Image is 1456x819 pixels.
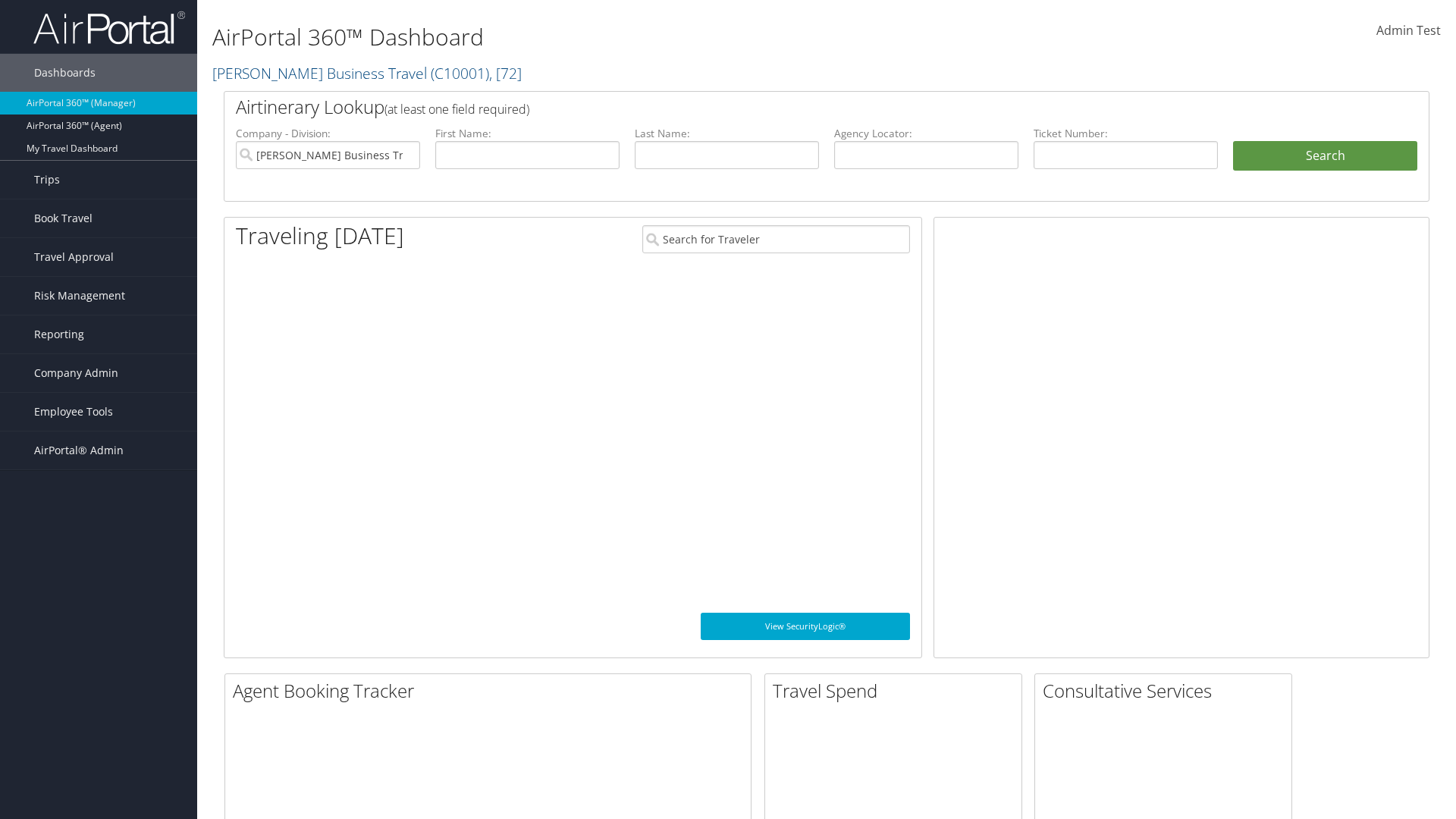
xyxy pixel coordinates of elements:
[212,63,522,83] a: [PERSON_NAME] Business Travel
[489,63,522,83] span: , [ 72 ]
[1233,141,1417,171] button: Search
[34,354,118,392] span: Company Admin
[34,199,93,237] span: Book Travel
[33,10,185,45] img: airportal-logo.png
[236,220,404,252] h1: Traveling [DATE]
[34,161,60,199] span: Trips
[233,678,751,704] h2: Agent Booking Tracker
[431,63,489,83] span: ( C10001 )
[34,277,125,315] span: Risk Management
[701,613,910,640] a: View SecurityLogic®
[34,393,113,431] span: Employee Tools
[1034,126,1218,141] label: Ticket Number:
[1376,8,1441,55] a: Admin Test
[834,126,1018,141] label: Agency Locator:
[34,238,114,276] span: Travel Approval
[236,126,420,141] label: Company - Division:
[236,94,1317,120] h2: Airtinerary Lookup
[642,225,910,253] input: Search for Traveler
[435,126,620,141] label: First Name:
[34,315,84,353] span: Reporting
[635,126,819,141] label: Last Name:
[773,678,1021,704] h2: Travel Spend
[384,101,529,118] span: (at least one field required)
[212,21,1031,53] h1: AirPortal 360™ Dashboard
[1043,678,1291,704] h2: Consultative Services
[1376,22,1441,39] span: Admin Test
[34,431,124,469] span: AirPortal® Admin
[34,54,96,92] span: Dashboards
